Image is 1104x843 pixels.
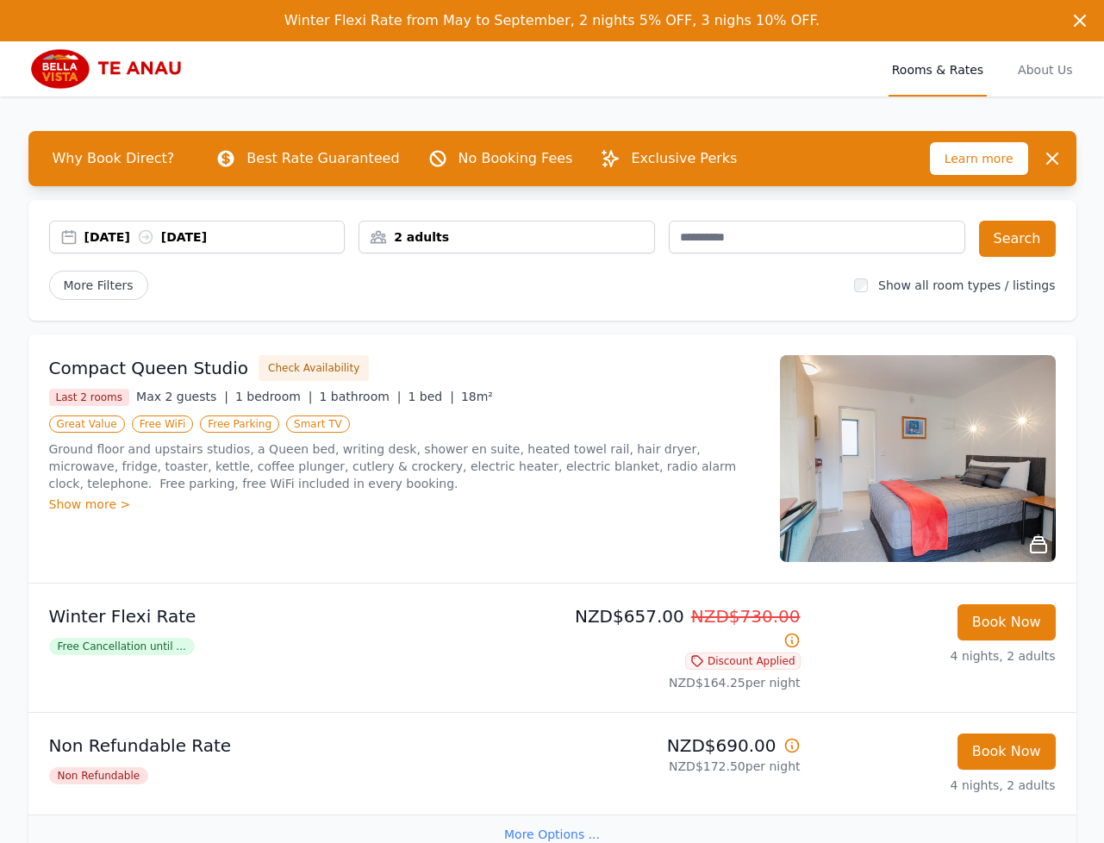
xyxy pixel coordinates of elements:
p: Non Refundable Rate [49,734,546,758]
span: Discount Applied [685,653,801,670]
p: 4 nights, 2 adults [814,647,1056,665]
p: NZD$172.50 per night [559,758,801,775]
div: 2 adults [359,228,654,246]
span: Free Cancellation until ... [49,638,195,655]
span: NZD$730.00 [691,606,801,627]
a: About Us [1014,41,1076,97]
p: No Booking Fees [458,148,573,169]
span: More Filters [49,271,148,300]
img: Bella Vista Te Anau [28,48,194,90]
span: Great Value [49,415,125,433]
span: Non Refundable [49,767,149,784]
span: 18m² [461,390,493,403]
p: Best Rate Guaranteed [246,148,399,169]
span: Last 2 rooms [49,389,130,406]
p: NZD$657.00 [559,604,801,653]
a: Rooms & Rates [889,41,987,97]
label: Show all room types / listings [878,278,1055,292]
span: Free Parking [200,415,279,433]
button: Search [979,221,1056,257]
div: Show more > [49,496,759,513]
span: 1 bed | [409,390,454,403]
p: Winter Flexi Rate [49,604,546,628]
p: 4 nights, 2 adults [814,777,1056,794]
span: Free WiFi [132,415,194,433]
span: 1 bedroom | [235,390,313,403]
button: Book Now [957,734,1056,770]
p: Exclusive Perks [631,148,737,169]
p: NZD$164.25 per night [559,674,801,691]
button: Check Availability [259,355,369,381]
span: Learn more [930,142,1028,175]
p: Ground floor and upstairs studios, a Queen bed, writing desk, shower en suite, heated towel rail,... [49,440,759,492]
button: Book Now [957,604,1056,640]
span: Winter Flexi Rate from May to September, 2 nights 5% OFF, 3 nighs 10% OFF. [284,12,820,28]
span: Smart TV [286,415,350,433]
span: Why Book Direct? [39,141,189,176]
p: NZD$690.00 [559,734,801,758]
div: [DATE] [DATE] [84,228,345,246]
span: 1 bathroom | [319,390,401,403]
span: Max 2 guests | [136,390,228,403]
h3: Compact Queen Studio [49,356,249,380]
